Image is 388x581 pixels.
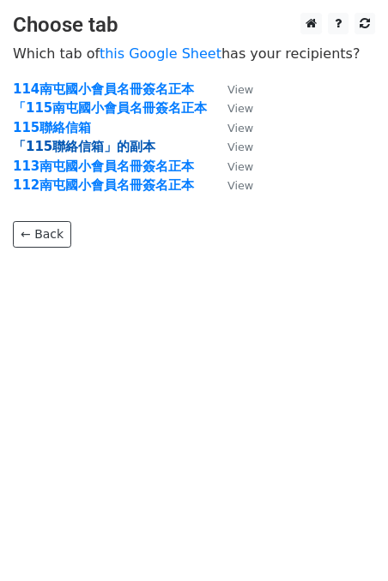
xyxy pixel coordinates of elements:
a: 113南屯國小會員名冊簽名正本 [13,159,194,174]
a: 112南屯國小會員名冊簽名正本 [13,177,194,193]
div: 聊天小工具 [302,499,388,581]
small: View [227,122,253,135]
a: View [210,120,253,135]
a: View [210,139,253,154]
small: View [227,102,253,115]
small: View [227,160,253,173]
iframe: Chat Widget [302,499,388,581]
a: View [210,81,253,97]
a: 114南屯國小會員名冊簽名正本 [13,81,194,97]
a: View [210,159,253,174]
p: Which tab of has your recipients? [13,45,375,63]
a: 「115聯絡信箱」的副本 [13,139,155,154]
a: this Google Sheet [100,45,221,62]
h3: Choose tab [13,13,375,38]
a: ← Back [13,221,71,248]
small: View [227,141,253,153]
small: View [227,179,253,192]
a: View [210,100,253,116]
small: View [227,83,253,96]
a: 「115南屯國小會員名冊簽名正本 [13,100,207,116]
a: View [210,177,253,193]
a: 115聯絡信箱 [13,120,91,135]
